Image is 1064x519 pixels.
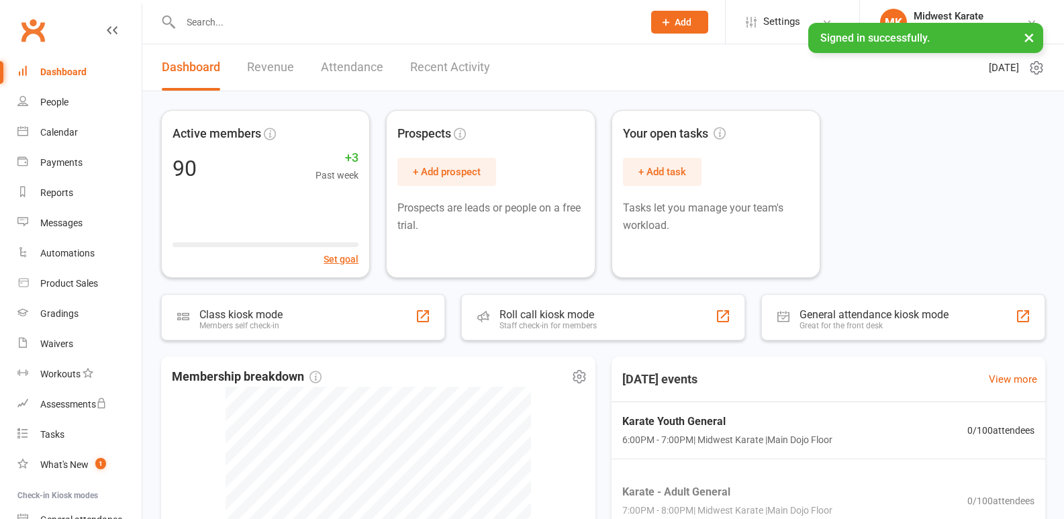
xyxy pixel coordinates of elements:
[40,248,95,258] div: Automations
[40,369,81,379] div: Workouts
[499,308,597,321] div: Roll call kiosk mode
[989,60,1019,76] span: [DATE]
[410,44,490,91] a: Recent Activity
[40,66,87,77] div: Dashboard
[967,493,1034,508] span: 0 / 100 attendees
[17,57,142,87] a: Dashboard
[324,252,358,267] button: Set goal
[40,459,89,470] div: What's New
[40,399,107,410] div: Assessments
[173,158,197,179] div: 90
[880,9,907,36] div: MK
[316,168,358,183] span: Past week
[17,450,142,480] a: What's New1
[17,269,142,299] a: Product Sales
[17,329,142,359] a: Waivers
[17,148,142,178] a: Payments
[397,158,496,186] button: + Add prospect
[173,124,261,144] span: Active members
[989,371,1037,387] a: View more
[316,148,358,168] span: +3
[622,413,832,430] span: Karate Youth General
[623,124,726,144] span: Your open tasks
[40,429,64,440] div: Tasks
[177,13,634,32] input: Search...
[40,157,83,168] div: Payments
[17,117,142,148] a: Calendar
[914,10,1026,22] div: Midwest Karate
[612,367,708,391] h3: [DATE] events
[651,11,708,34] button: Add
[40,338,73,349] div: Waivers
[172,367,322,387] span: Membership breakdown
[247,44,294,91] a: Revenue
[40,278,98,289] div: Product Sales
[40,218,83,228] div: Messages
[162,44,220,91] a: Dashboard
[40,97,68,107] div: People
[321,44,383,91] a: Attendance
[763,7,800,37] span: Settings
[17,178,142,208] a: Reports
[17,299,142,329] a: Gradings
[16,13,50,47] a: Clubworx
[967,423,1034,438] span: 0 / 100 attendees
[397,124,451,144] span: Prospects
[40,127,78,138] div: Calendar
[40,187,73,198] div: Reports
[623,199,809,234] p: Tasks let you manage your team's workload.
[199,308,283,321] div: Class kiosk mode
[397,199,583,234] p: Prospects are leads or people on a free trial.
[914,22,1026,34] div: Midwest Karate Saskatoon
[800,321,949,330] div: Great for the front desk
[17,359,142,389] a: Workouts
[622,483,832,500] span: Karate - Adult General
[499,321,597,330] div: Staff check-in for members
[623,158,702,186] button: + Add task
[40,308,79,319] div: Gradings
[17,208,142,238] a: Messages
[1017,23,1041,52] button: ×
[675,17,691,28] span: Add
[17,238,142,269] a: Automations
[622,503,832,518] span: 7:00PM - 8:00PM | Midwest Karate | Main Dojo Floor
[199,321,283,330] div: Members self check-in
[17,420,142,450] a: Tasks
[820,32,930,44] span: Signed in successfully.
[95,458,106,469] span: 1
[17,389,142,420] a: Assessments
[622,433,832,448] span: 6:00PM - 7:00PM | Midwest Karate | Main Dojo Floor
[800,308,949,321] div: General attendance kiosk mode
[17,87,142,117] a: People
